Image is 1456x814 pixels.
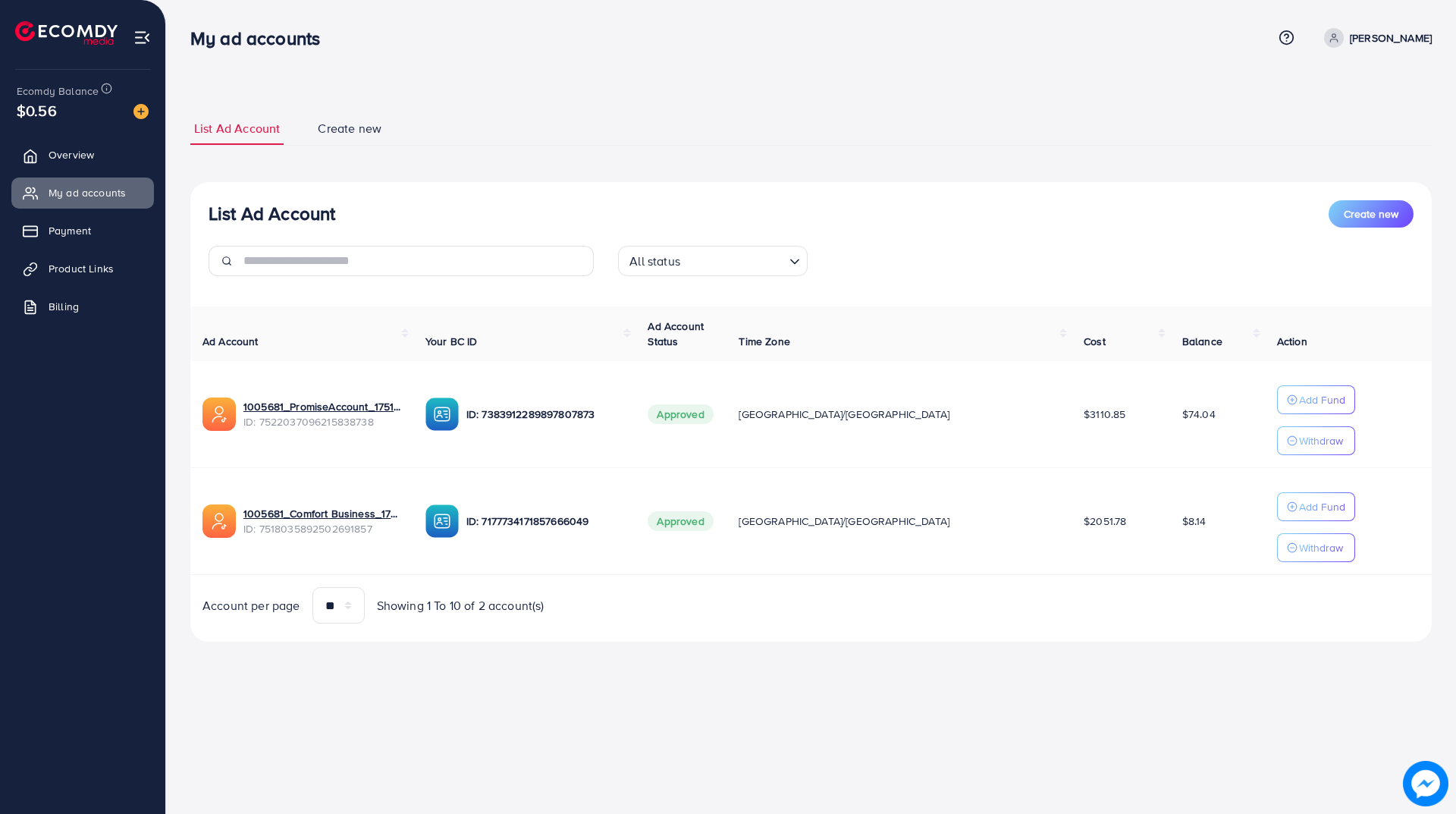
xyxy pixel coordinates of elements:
span: Approved [648,511,713,531]
img: ic-ads-acc.e4c84228.svg [202,398,236,431]
img: image [133,104,149,119]
h3: List Ad Account [209,203,335,225]
p: Withdraw [1299,539,1343,557]
a: Overview [11,140,154,170]
span: Overview [49,147,94,162]
span: Your BC ID [425,334,478,349]
p: Withdraw [1299,432,1343,450]
img: menu [133,29,151,46]
span: Action [1277,334,1307,349]
span: [GEOGRAPHIC_DATA]/[GEOGRAPHIC_DATA] [739,407,949,422]
span: ID: 7518035892502691857 [243,521,401,536]
div: <span class='underline'>1005681_Comfort Business_1750429140479</span></br>7518035892502691857 [243,506,401,537]
span: [GEOGRAPHIC_DATA]/[GEOGRAPHIC_DATA] [739,514,949,529]
span: All status [626,250,683,272]
span: Time Zone [739,334,789,349]
img: ic-ba-acc.ded83a64.svg [425,398,459,431]
a: 1005681_Comfort Business_1750429140479 [243,506,401,521]
img: ic-ba-acc.ded83a64.svg [425,504,459,538]
a: Billing [11,291,154,322]
a: Payment [11,215,154,246]
span: List Ad Account [194,120,280,137]
span: Ad Account [202,334,259,349]
span: Cost [1084,334,1106,349]
a: 1005681_PromiseAccount_1751360980577 [243,399,401,414]
span: Showing 1 To 10 of 2 account(s) [377,597,544,614]
button: Withdraw [1277,426,1355,455]
p: Add Fund [1299,391,1345,409]
button: Create new [1329,200,1414,228]
input: Search for option [685,247,783,272]
p: [PERSON_NAME] [1350,29,1432,47]
a: My ad accounts [11,178,154,208]
span: ID: 7522037096215838738 [243,414,401,429]
a: [PERSON_NAME] [1318,28,1432,48]
span: $0.56 [17,99,57,121]
button: Add Fund [1277,385,1355,414]
h3: My ad accounts [190,27,332,49]
span: Balance [1182,334,1222,349]
span: Create new [1344,206,1398,222]
span: Payment [49,223,91,238]
p: Add Fund [1299,498,1345,516]
span: $3110.85 [1084,407,1125,422]
span: Product Links [49,261,114,276]
span: $2051.78 [1084,514,1126,529]
span: Create new [318,120,381,137]
span: Billing [49,299,79,314]
span: Approved [648,404,713,424]
span: Account per page [202,597,300,614]
div: Search for option [618,246,808,276]
span: $74.04 [1182,407,1216,422]
span: Ad Account Status [648,319,704,349]
p: ID: 7383912289897807873 [466,405,624,423]
span: $8.14 [1182,514,1207,529]
span: Ecomdy Balance [17,83,99,99]
p: ID: 7177734171857666049 [466,512,624,530]
button: Withdraw [1277,533,1355,562]
button: Add Fund [1277,492,1355,521]
span: My ad accounts [49,185,126,200]
a: Product Links [11,253,154,284]
img: image [1403,761,1448,806]
img: ic-ads-acc.e4c84228.svg [202,504,236,538]
img: logo [15,21,118,45]
div: <span class='underline'>1005681_PromiseAccount_1751360980577</span></br>7522037096215838738 [243,399,401,430]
